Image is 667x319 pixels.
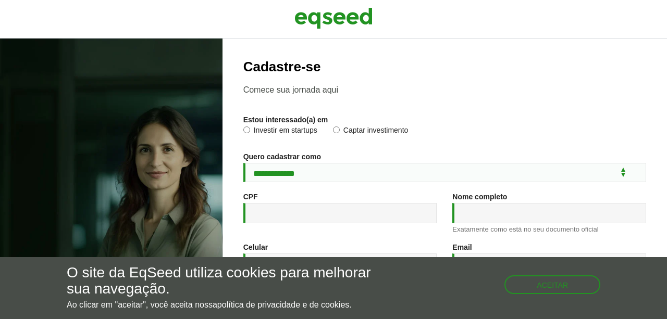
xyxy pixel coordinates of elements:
button: Aceitar [504,275,600,294]
input: Investir em startups [243,126,250,133]
label: Quero cadastrar como [243,153,321,160]
p: Comece sua jornada aqui [243,85,646,95]
p: Ao clicar em "aceitar", você aceita nossa . [67,300,387,310]
label: Email [452,244,472,251]
label: Captar investimento [333,126,409,137]
img: EqSeed Logo [294,5,373,31]
label: Investir em startups [243,126,317,137]
h2: Cadastre-se [243,59,646,74]
label: Nome completo [452,193,507,200]
input: Captar investimento [333,126,340,133]
a: política de privacidade e de cookies [217,301,350,309]
label: Estou interessado(a) em [243,116,328,123]
div: Exatamente como está no seu documento oficial [452,226,646,233]
h5: O site da EqSeed utiliza cookies para melhorar sua navegação. [67,265,387,297]
label: CPF [243,193,258,200]
label: Celular [243,244,268,251]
